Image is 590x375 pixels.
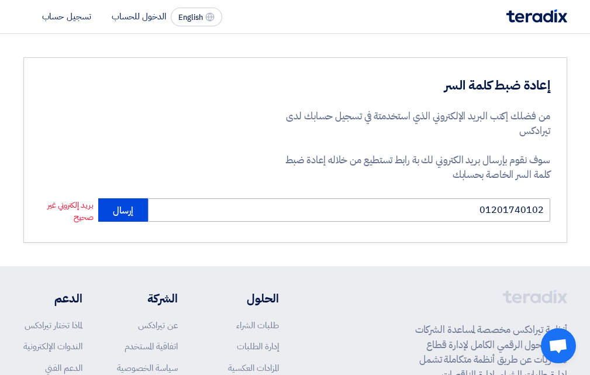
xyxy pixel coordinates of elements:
li: الدخول للحساب [112,10,166,23]
li: الشركة [117,290,178,307]
a: الدعم الفني [45,362,82,374]
input: أدخل البريد الإلكتروني [148,198,550,222]
img: Teradix logo [506,9,567,23]
button: English [171,8,222,26]
h3: إعادة ضبط كلمة السر [270,77,550,95]
a: لماذا تختار تيرادكس [25,319,82,332]
li: تسجيل حساب [42,10,91,23]
a: اتفاقية المستخدم [125,340,178,353]
a: طلبات الشراء [236,319,279,332]
li: الدعم [23,290,82,307]
span: English [178,13,203,22]
button: إرسال [98,198,148,222]
div: Open chat [541,328,576,363]
a: إدارة الطلبات [237,340,279,353]
p: من فضلك إكتب البريد الإلكتروني الذي استخدمتة في تسجيل حسابك لدى تيرادكس [270,109,550,139]
li: الحلول [213,290,279,307]
a: سياسة الخصوصية [117,362,178,374]
a: المزادات العكسية [228,362,279,374]
div: بريد إلكتروني غير صحيح [41,199,94,223]
p: سوف نقوم بإرسال بريد الكتروني لك بة رابط تستطيع من خلاله إعادة ضبط كلمة السر الخاصة بحسابك [270,153,550,183]
a: عن تيرادكس [138,319,178,332]
a: الندوات الإلكترونية [23,340,82,353]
